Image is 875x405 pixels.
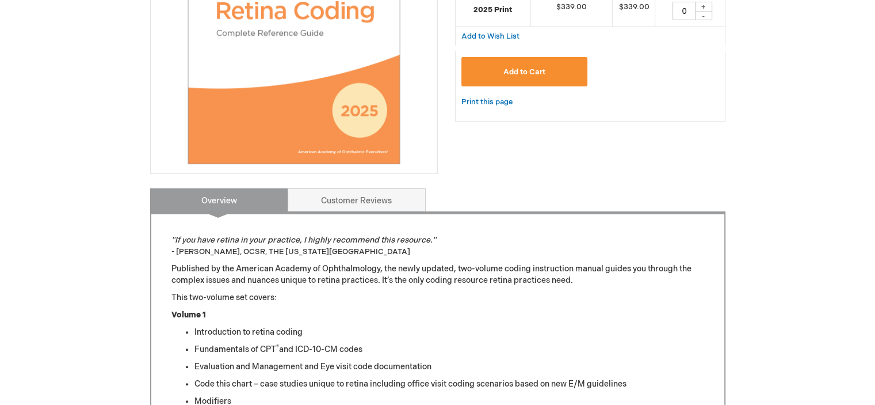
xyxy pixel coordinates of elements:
span: Add to Wish List [461,32,519,41]
a: Add to Wish List [461,31,519,41]
a: Overview [150,188,288,211]
p: This two-volume set covers: [171,292,704,304]
font: - [PERSON_NAME], OCSR, THE [US_STATE][GEOGRAPHIC_DATA] [171,247,410,256]
span: Add to Cart [503,67,545,77]
em: "If you have retina in your practice, I highly recommend this resource." [171,235,436,245]
a: Customer Reviews [288,188,426,211]
strong: 2025 Print [461,5,525,16]
sup: ® [276,344,279,351]
li: Fundamentals of CPT and ICD-10-CM codes [194,344,704,355]
button: Add to Cart [461,57,588,86]
a: Print this page [461,95,513,109]
li: Evaluation and Management and Eye visit code documentation [194,361,704,373]
li: Introduction to retina coding [194,327,704,338]
li: Code this chart – case studies unique to retina including office visit coding scenarios based on ... [194,378,704,390]
input: Qty [673,2,696,20]
div: + [695,2,712,12]
strong: Volume 1 [171,310,206,320]
p: Published by the American Academy of Ophthalmology, the newly updated, two-volume coding instruct... [171,263,704,286]
div: - [695,11,712,20]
